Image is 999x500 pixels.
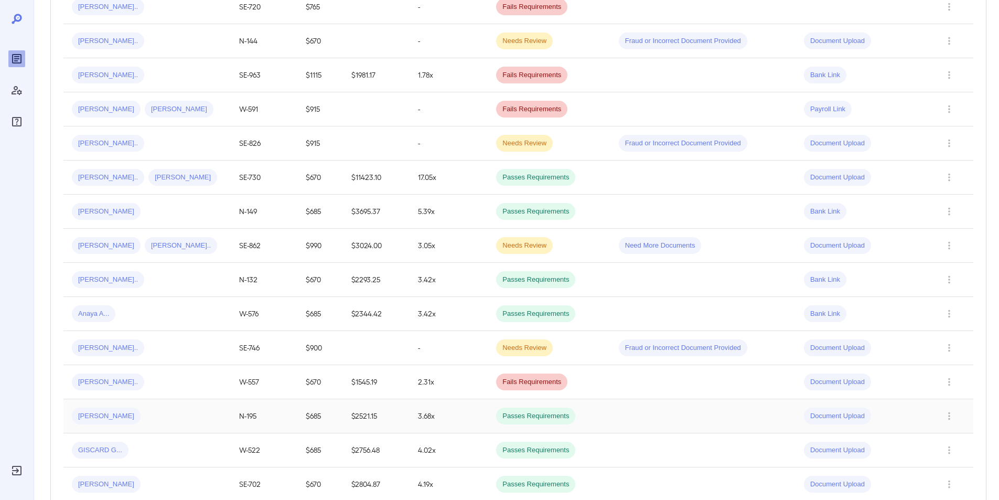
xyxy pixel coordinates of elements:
[804,36,871,46] span: Document Upload
[941,476,958,493] button: Row Actions
[804,139,871,148] span: Document Upload
[145,104,213,114] span: [PERSON_NAME]
[496,411,575,421] span: Passes Requirements
[619,36,747,46] span: Fraud or Incorrect Document Provided
[8,50,25,67] div: Reports
[496,173,575,183] span: Passes Requirements
[619,241,702,251] span: Need More Documents
[804,309,846,319] span: Bank Link
[231,365,297,399] td: W-557
[231,331,297,365] td: SE-746
[343,161,410,195] td: $11423.10
[343,433,410,467] td: $2756.48
[145,241,217,251] span: [PERSON_NAME]..
[496,480,575,490] span: Passes Requirements
[410,229,488,263] td: 3.05x
[804,70,846,80] span: Bank Link
[72,104,141,114] span: [PERSON_NAME]
[941,67,958,83] button: Row Actions
[804,275,846,285] span: Bank Link
[804,104,852,114] span: Payroll Link
[496,70,567,80] span: Fails Requirements
[231,92,297,126] td: W-591
[231,58,297,92] td: SE-963
[804,377,871,387] span: Document Upload
[941,271,958,288] button: Row Actions
[941,203,958,220] button: Row Actions
[72,70,144,80] span: [PERSON_NAME]..
[410,195,488,229] td: 5.39x
[72,275,144,285] span: [PERSON_NAME]..
[297,263,343,297] td: $670
[941,374,958,390] button: Row Actions
[297,365,343,399] td: $670
[343,229,410,263] td: $3024.00
[148,173,217,183] span: [PERSON_NAME]
[410,126,488,161] td: -
[496,343,553,353] span: Needs Review
[297,399,343,433] td: $685
[410,297,488,331] td: 3.42x
[297,58,343,92] td: $1115
[804,445,871,455] span: Document Upload
[804,411,871,421] span: Document Upload
[231,263,297,297] td: N-132
[8,113,25,130] div: FAQ
[496,445,575,455] span: Passes Requirements
[8,82,25,99] div: Manage Users
[343,58,410,92] td: $1981.17
[410,161,488,195] td: 17.05x
[804,207,846,217] span: Bank Link
[496,241,553,251] span: Needs Review
[231,195,297,229] td: N-149
[72,139,144,148] span: [PERSON_NAME]..
[72,480,141,490] span: [PERSON_NAME]
[941,169,958,186] button: Row Actions
[72,173,144,183] span: [PERSON_NAME]..
[297,92,343,126] td: $915
[410,365,488,399] td: 2.31x
[804,480,871,490] span: Document Upload
[941,33,958,49] button: Row Actions
[343,365,410,399] td: $1545.19
[297,195,343,229] td: $685
[343,263,410,297] td: $2293.25
[231,399,297,433] td: N-195
[72,2,144,12] span: [PERSON_NAME]..
[231,24,297,58] td: N-144
[297,331,343,365] td: $900
[941,237,958,254] button: Row Actions
[410,433,488,467] td: 4.02x
[297,126,343,161] td: $915
[72,241,141,251] span: [PERSON_NAME]
[72,377,144,387] span: [PERSON_NAME]..
[496,377,567,387] span: Fails Requirements
[941,442,958,459] button: Row Actions
[72,309,115,319] span: Anaya A...
[496,139,553,148] span: Needs Review
[619,139,747,148] span: Fraud or Incorrect Document Provided
[410,399,488,433] td: 3.68x
[619,343,747,353] span: Fraud or Incorrect Document Provided
[343,195,410,229] td: $3695.37
[496,36,553,46] span: Needs Review
[72,207,141,217] span: [PERSON_NAME]
[297,161,343,195] td: $670
[804,241,871,251] span: Document Upload
[343,399,410,433] td: $2521.15
[410,24,488,58] td: -
[410,58,488,92] td: 1.78x
[297,433,343,467] td: $685
[72,411,141,421] span: [PERSON_NAME]
[231,433,297,467] td: W-522
[297,24,343,58] td: $670
[8,462,25,479] div: Log Out
[496,275,575,285] span: Passes Requirements
[804,173,871,183] span: Document Upload
[231,126,297,161] td: SE-826
[297,297,343,331] td: $685
[231,229,297,263] td: SE-862
[231,297,297,331] td: W-576
[496,2,567,12] span: Fails Requirements
[410,331,488,365] td: -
